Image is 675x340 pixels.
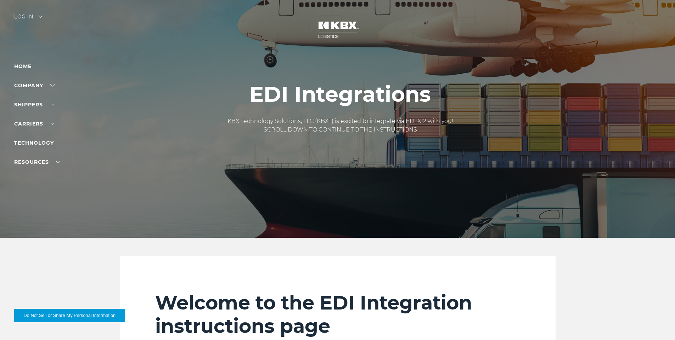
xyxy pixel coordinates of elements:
a: Home [14,63,32,69]
a: Carriers [14,121,55,127]
a: Company [14,82,55,89]
img: kbx logo [311,14,364,45]
div: Log in [14,14,43,24]
a: SHIPPERS [14,101,54,108]
h2: Welcome to the EDI Integration instructions page [155,291,520,338]
button: Do Not Sell or Share My Personal Information [14,309,125,322]
a: Technology [14,140,54,146]
p: KBX Technology Solutions, LLC (KBXT) is excited to integrate via EDI X12 with you! SCROLL DOWN TO... [227,117,453,134]
a: RESOURCES [14,159,60,165]
img: arrow [38,16,43,18]
h1: EDI Integrations [227,82,453,106]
